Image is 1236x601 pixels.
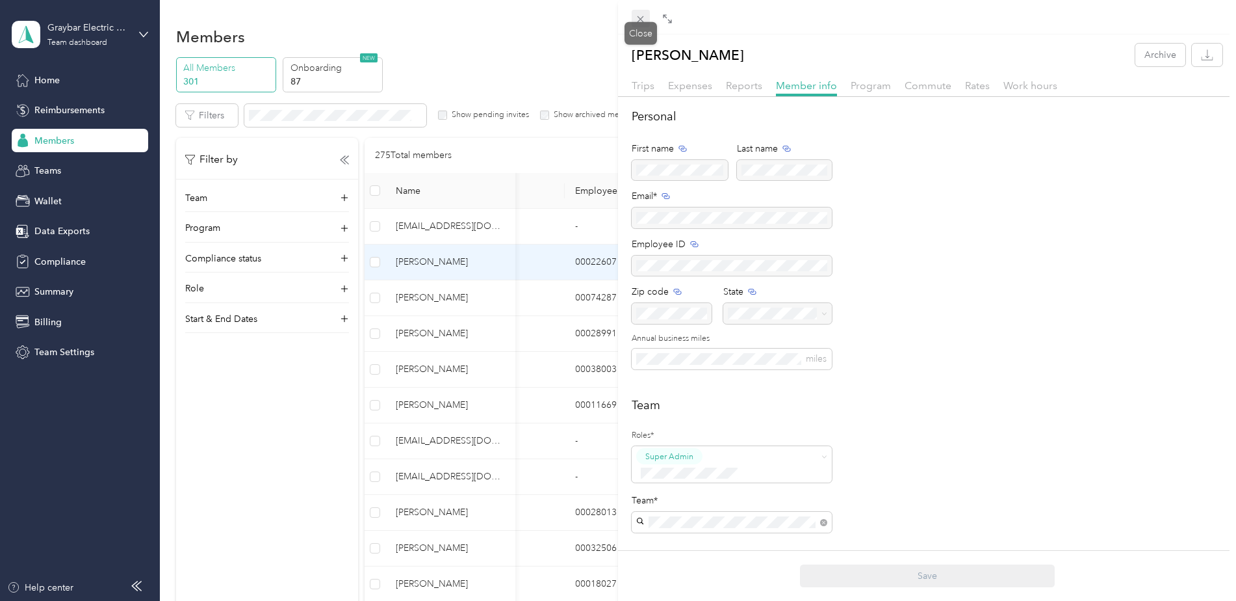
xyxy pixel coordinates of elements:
span: State [723,285,743,299]
div: Close [624,22,657,45]
h2: Personal [632,108,1222,126]
h2: Team [632,397,1222,414]
span: Member info [776,79,837,92]
span: Commute [905,79,951,92]
span: Rates [965,79,990,92]
span: Zip code [632,285,669,299]
iframe: Everlance-gr Chat Button Frame [1163,528,1236,601]
label: Roles* [632,430,832,442]
span: Expenses [668,79,712,92]
span: Trips [632,79,654,92]
span: Email* [632,189,657,203]
span: Program [851,79,891,92]
span: Super Admin [645,451,693,462]
button: Archive [1135,44,1185,66]
span: Employee ID [632,237,686,251]
button: Super Admin [636,448,702,464]
p: [PERSON_NAME] [632,44,744,66]
label: Annual business miles [632,333,832,345]
div: Team* [632,494,832,507]
span: miles [806,353,827,364]
span: Last name [737,142,778,155]
span: First name [632,142,674,155]
span: Reports [726,79,762,92]
span: Work hours [1003,79,1057,92]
